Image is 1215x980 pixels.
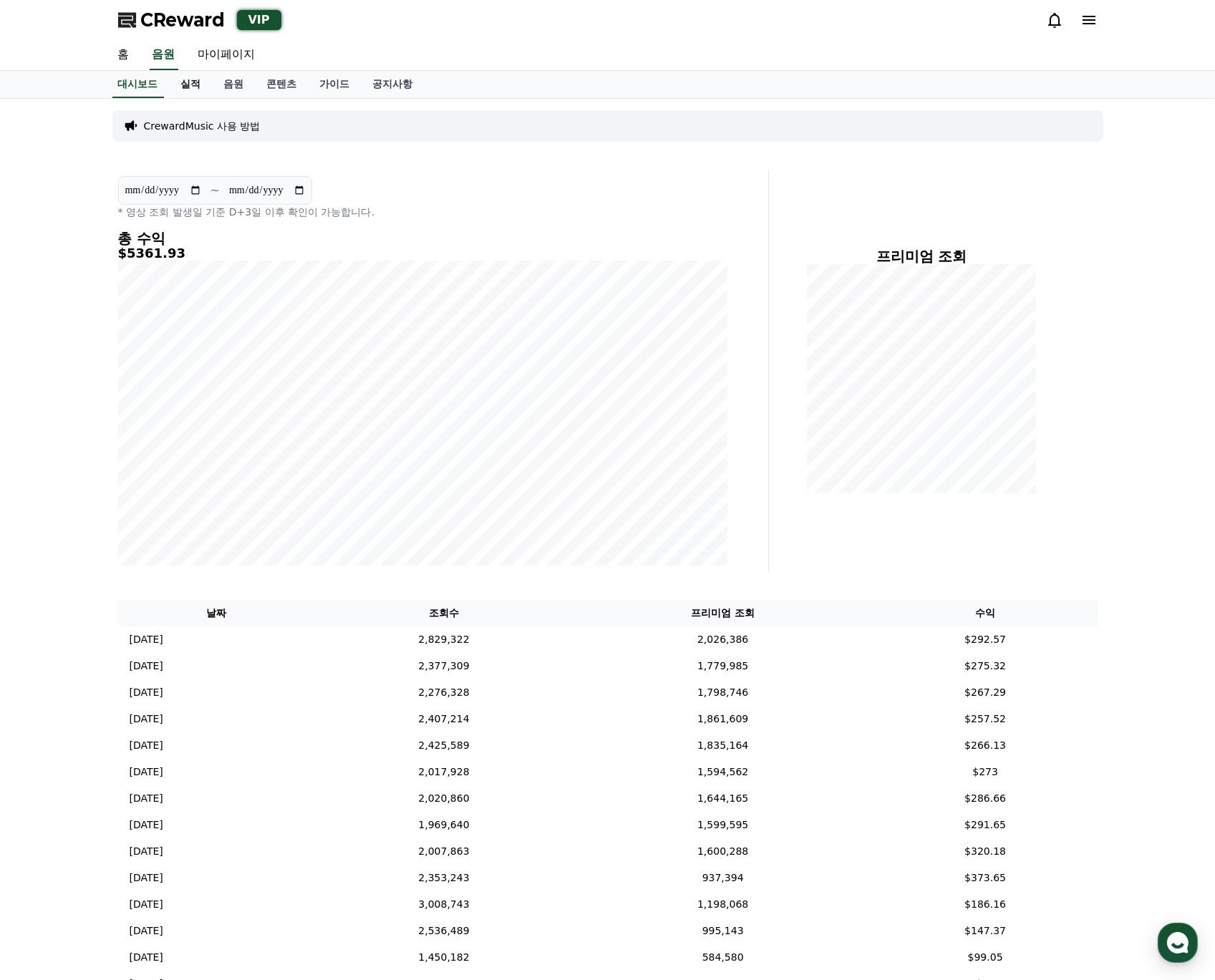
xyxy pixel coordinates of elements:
[315,944,572,971] td: 1,450,182
[185,454,275,490] a: 설정
[873,918,1098,944] td: $147.37
[315,679,572,706] td: 2,276,328
[107,40,141,70] a: 홈
[144,119,261,133] a: CrewardMusic 사용 방법
[221,475,238,487] span: 설정
[315,891,572,918] td: 3,008,743
[150,40,178,70] a: 음원
[130,791,163,806] p: [DATE]
[95,454,185,490] a: 대화
[130,923,163,938] p: [DATE]
[118,600,316,626] th: 날짜
[873,706,1098,732] td: $257.52
[873,732,1098,759] td: $266.13
[315,732,572,759] td: 2,425,589
[573,732,873,759] td: 1,835,164
[315,759,572,785] td: 2,017,928
[573,918,873,944] td: 995,143
[873,812,1098,838] td: $291.65
[130,685,163,700] p: [DATE]
[315,706,572,732] td: 2,407,214
[237,10,281,30] div: VIP
[573,891,873,918] td: 1,198,068
[873,785,1098,812] td: $286.66
[131,476,148,487] span: 대화
[315,626,572,653] td: 2,829,322
[130,765,163,780] p: [DATE]
[573,653,873,679] td: 1,779,985
[210,182,220,199] p: ~
[573,679,873,706] td: 1,798,746
[362,71,425,98] a: 공지사항
[130,844,163,859] p: [DATE]
[130,818,163,833] p: [DATE]
[873,653,1098,679] td: $275.32
[573,865,873,891] td: 937,394
[873,626,1098,653] td: $292.57
[130,659,163,674] p: [DATE]
[873,865,1098,891] td: $373.65
[573,812,873,838] td: 1,599,595
[573,838,873,865] td: 1,600,288
[573,759,873,785] td: 1,594,562
[873,891,1098,918] td: $186.16
[118,231,728,246] h4: 총 수익
[130,738,163,753] p: [DATE]
[4,454,95,490] a: 홈
[118,9,226,31] a: CReward
[315,653,572,679] td: 2,377,309
[573,600,873,626] th: 프리미엄 조회
[187,40,267,70] a: 마이페이지
[315,865,572,891] td: 2,353,243
[315,812,572,838] td: 1,969,640
[315,600,572,626] th: 조회수
[573,626,873,653] td: 2,026,386
[573,944,873,971] td: 584,580
[315,918,572,944] td: 2,536,489
[170,71,213,98] a: 실적
[873,838,1098,865] td: $320.18
[780,248,1063,264] h4: 프리미엄 조회
[315,785,572,812] td: 2,020,860
[873,679,1098,706] td: $267.29
[130,897,163,912] p: [DATE]
[130,870,163,886] p: [DATE]
[573,785,873,812] td: 1,644,165
[141,9,226,31] span: CReward
[45,475,54,487] span: 홈
[118,205,728,219] p: * 영상 조회 발생일 기준 D+3일 이후 확인이 가능합니다.
[256,71,309,98] a: 콘텐츠
[130,712,163,727] p: [DATE]
[112,71,164,98] a: 대시보드
[873,600,1098,626] th: 수익
[873,759,1098,785] td: $273
[213,71,256,98] a: 음원
[130,632,163,647] p: [DATE]
[130,950,163,965] p: [DATE]
[118,246,728,261] h5: $5361.93
[573,706,873,732] td: 1,861,609
[873,944,1098,971] td: $99.05
[309,71,362,98] a: 가이드
[315,838,572,865] td: 2,007,863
